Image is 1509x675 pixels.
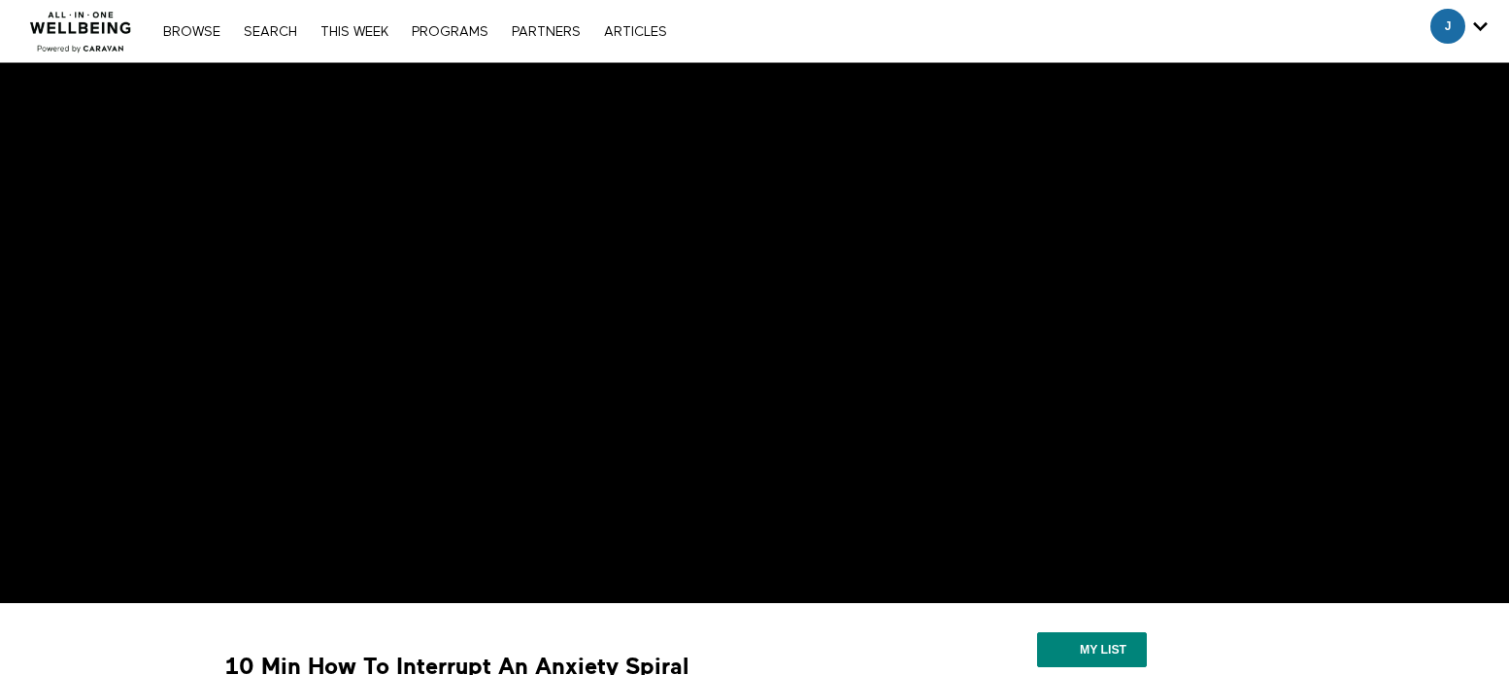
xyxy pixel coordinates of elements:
[311,25,398,39] a: THIS WEEK
[1037,632,1147,667] button: My list
[153,21,676,41] nav: Primary
[502,25,590,39] a: PARTNERS
[594,25,677,39] a: ARTICLES
[402,25,498,39] a: PROGRAMS
[153,25,230,39] a: Browse
[234,25,307,39] a: Search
